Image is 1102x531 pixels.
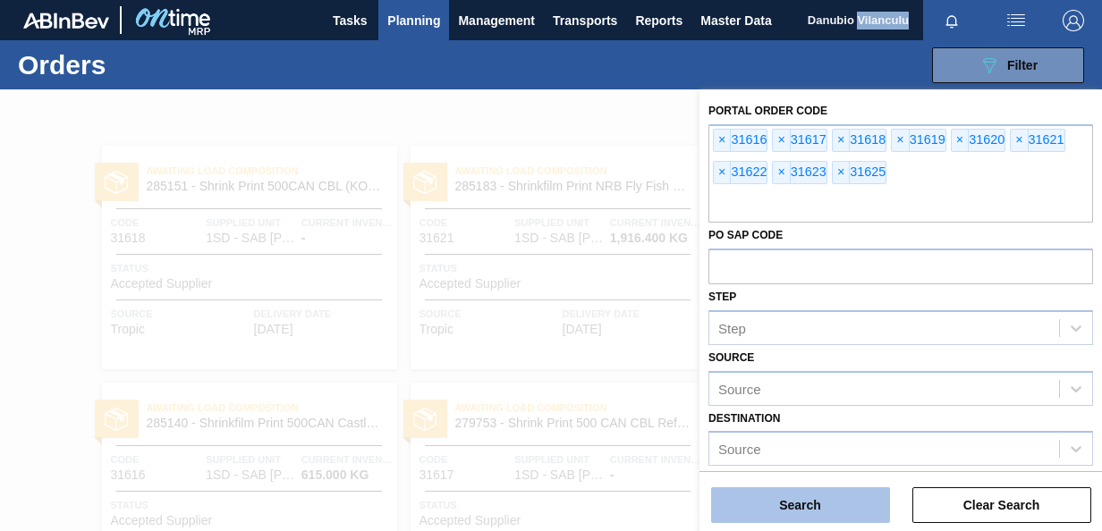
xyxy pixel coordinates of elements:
[1011,130,1028,151] span: ×
[833,162,850,183] span: ×
[832,129,886,152] div: 31618
[553,10,617,31] span: Transports
[772,129,826,152] div: 31617
[387,10,440,31] span: Planning
[713,129,767,152] div: 31616
[718,320,746,335] div: Step
[635,10,682,31] span: Reports
[1063,10,1084,31] img: Logout
[952,130,969,151] span: ×
[458,10,535,31] span: Management
[1007,58,1038,72] span: Filter
[714,130,731,151] span: ×
[932,47,1084,83] button: Filter
[833,130,850,151] span: ×
[708,105,827,117] label: Portal Order Code
[708,351,754,364] label: Source
[708,412,780,425] label: Destination
[892,130,909,151] span: ×
[718,442,761,457] div: Source
[708,291,736,303] label: Step
[1010,129,1064,152] div: 31621
[700,10,771,31] span: Master Data
[718,381,761,396] div: Source
[832,161,886,184] div: 31625
[773,130,790,151] span: ×
[714,162,731,183] span: ×
[708,229,783,241] label: PO SAP Code
[923,8,980,33] button: Notifications
[330,10,369,31] span: Tasks
[951,129,1005,152] div: 31620
[773,162,790,183] span: ×
[713,161,767,184] div: 31622
[23,13,109,29] img: TNhmsLtSVTkK8tSr43FrP2fwEKptu5GPRR3wAAAABJRU5ErkJggg==
[18,55,263,75] h1: Orders
[1005,10,1027,31] img: userActions
[891,129,945,152] div: 31619
[772,161,826,184] div: 31623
